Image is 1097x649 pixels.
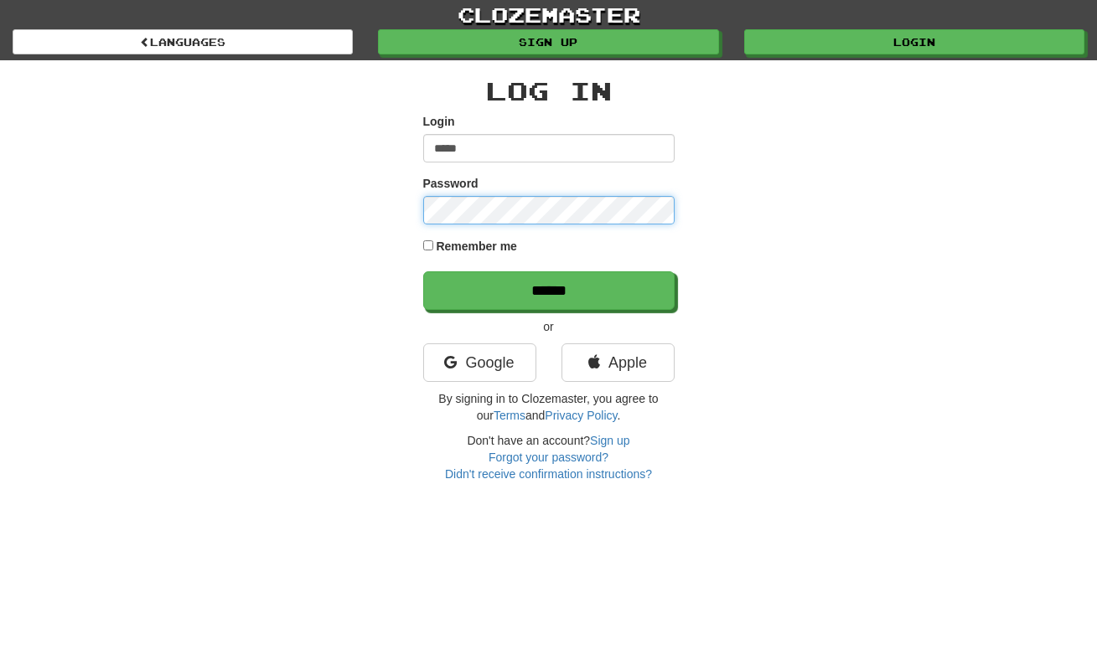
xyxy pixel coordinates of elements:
a: Forgot your password? [489,451,608,464]
label: Login [423,113,455,130]
label: Remember me [436,238,517,255]
p: By signing in to Clozemaster, you agree to our and . [423,390,675,424]
a: Sign up [378,29,718,54]
a: Login [744,29,1084,54]
a: Didn't receive confirmation instructions? [445,467,652,481]
a: Sign up [590,434,629,447]
a: Privacy Policy [545,409,617,422]
div: Don't have an account? [423,432,675,482]
a: Languages [13,29,353,54]
a: Terms [494,409,525,422]
h2: Log In [423,77,675,105]
p: or [423,318,675,335]
label: Password [423,175,479,192]
a: Google [423,343,536,382]
a: Apple [561,343,675,382]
